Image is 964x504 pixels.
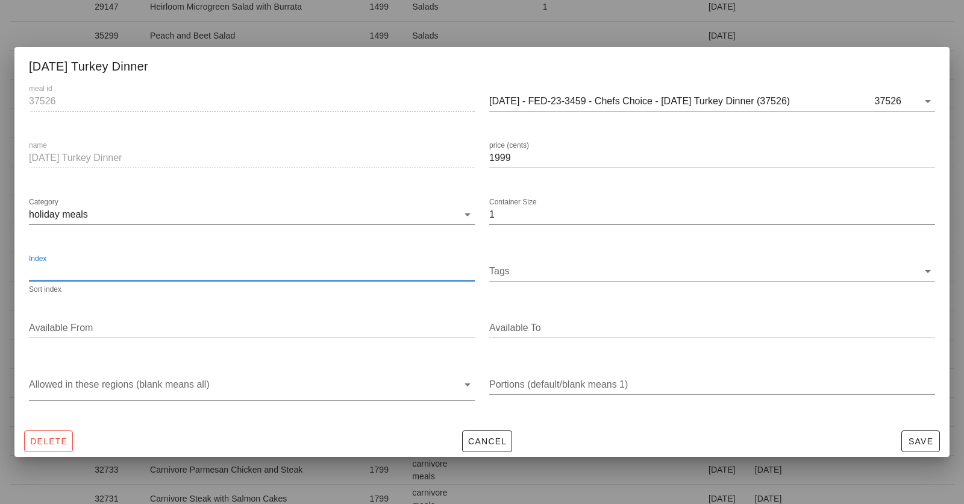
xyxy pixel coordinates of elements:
button: Save [901,430,940,452]
button: Delete [24,430,73,452]
span: Save [907,436,934,446]
label: meal id [29,84,52,93]
button: Cancel [462,430,513,452]
label: Container Size [489,198,537,207]
div: 37526 [872,95,902,107]
span: Cancel [468,436,507,446]
input: Search for a meal [489,92,872,111]
span: Delete [30,436,67,446]
label: name [29,141,47,150]
div: [DATE] Turkey Dinner [14,47,950,82]
label: Category [29,198,58,207]
div: Sort index [29,286,475,293]
label: price (cents) [489,141,529,150]
label: Index [29,254,46,263]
